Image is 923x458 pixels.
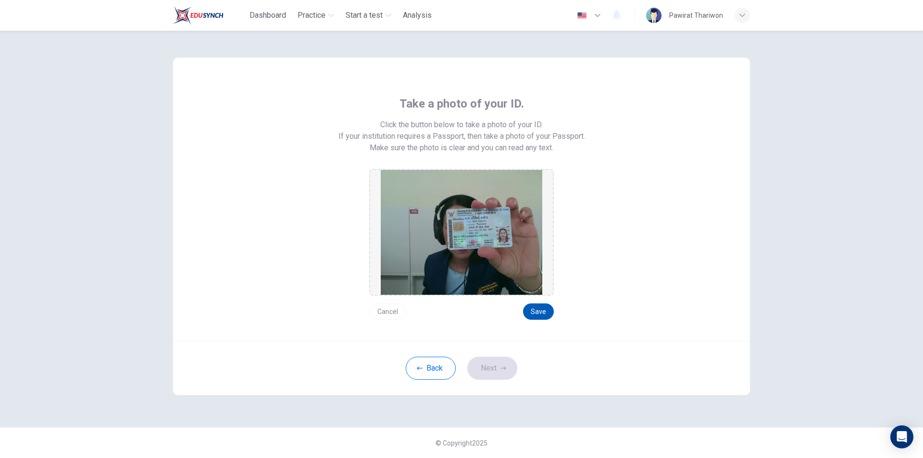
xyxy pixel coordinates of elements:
[249,10,286,21] span: Dashboard
[173,6,246,25] a: Train Test logo
[523,303,554,320] button: Save
[370,142,553,154] span: Make sure the photo is clear and you can read any text.
[576,12,588,19] img: en
[346,10,383,21] span: Start a test
[338,119,585,142] span: Click the button below to take a photo of your ID. If your institution requires a Passport, then ...
[399,96,524,111] span: Take a photo of your ID.
[669,10,723,21] div: Pawirat Thariwon
[381,170,542,295] img: preview screemshot
[403,10,432,21] span: Analysis
[369,303,406,320] button: Cancel
[342,7,395,24] button: Start a test
[646,8,661,23] img: Profile picture
[294,7,338,24] button: Practice
[406,357,456,380] button: Back
[298,10,325,21] span: Practice
[246,7,290,24] button: Dashboard
[399,7,436,24] button: Analysis
[890,425,913,448] div: Open Intercom Messenger
[173,6,224,25] img: Train Test logo
[436,439,487,447] span: © Copyright 2025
